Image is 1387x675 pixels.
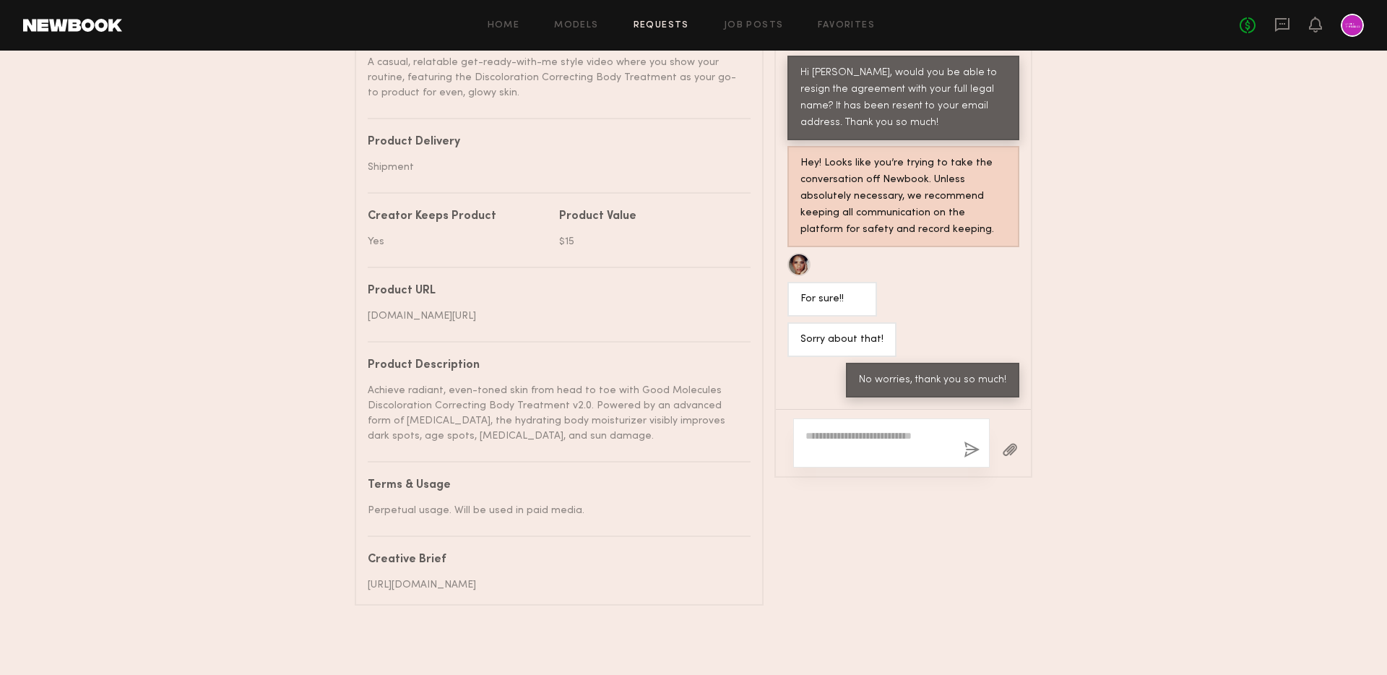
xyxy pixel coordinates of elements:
a: Favorites [818,21,875,30]
div: For sure!! [800,291,864,308]
div: Product Description [368,360,740,371]
div: No worries, thank you so much! [859,372,1006,389]
a: Job Posts [724,21,784,30]
div: $15 [559,234,740,249]
a: Models [554,21,598,30]
div: Creative Brief [368,554,740,566]
div: Product Value [559,211,740,223]
div: Product URL [368,285,740,297]
div: Achieve radiant, even-toned skin from head to toe with Good Molecules Discoloration Correcting Bo... [368,383,740,444]
div: Hey! Looks like you’re trying to take the conversation off Newbook. Unless absolutely necessary, ... [800,155,1006,238]
a: Home [488,21,520,30]
div: Perpetual usage. Will be used in paid media. [368,503,740,518]
div: Terms & Usage [368,480,740,491]
a: Requests [634,21,689,30]
div: Hi [PERSON_NAME], would you be able to resign the agreement with your full legal name? It has bee... [800,65,1006,132]
div: Yes [368,234,548,249]
div: [URL][DOMAIN_NAME] [368,577,740,593]
div: [DOMAIN_NAME][URL] [368,309,740,324]
div: Shipment [368,160,740,175]
div: Creator Keeps Product [368,211,548,223]
div: A casual, relatable get-ready-with-me style video where you show your routine, featuring the Disc... [368,55,740,100]
div: Product Delivery [368,137,740,148]
div: Sorry about that! [800,332,883,348]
